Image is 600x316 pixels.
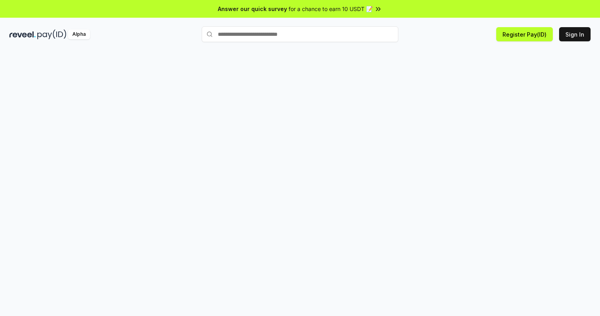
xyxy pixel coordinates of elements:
[68,30,90,39] div: Alpha
[289,5,373,13] span: for a chance to earn 10 USDT 📝
[37,30,66,39] img: pay_id
[9,30,36,39] img: reveel_dark
[559,27,591,41] button: Sign In
[496,27,553,41] button: Register Pay(ID)
[218,5,287,13] span: Answer our quick survey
